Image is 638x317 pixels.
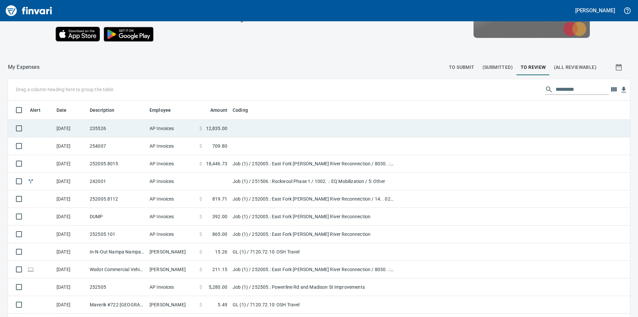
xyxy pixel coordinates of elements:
[230,296,396,314] td: GL (1) / 7120.72.10: OSH Travel
[230,208,396,226] td: Job (1) / 252005.: East Fork [PERSON_NAME] River Reconnection
[147,155,197,173] td: AP Invoices
[8,63,40,71] p: My Expenses
[199,301,202,308] span: $
[212,266,227,273] span: 211.15
[54,261,87,278] td: [DATE]
[199,248,202,255] span: $
[87,173,147,190] td: 242001
[230,173,396,190] td: Job (1) / 251506.: Rockwool Phase 1 / 1002. .: EQ Mobilization / 5: Other
[199,143,202,149] span: $
[147,190,197,208] td: AP Invoices
[54,137,87,155] td: [DATE]
[90,106,115,114] span: Description
[54,296,87,314] td: [DATE]
[619,85,629,95] button: Download Table
[87,296,147,314] td: Maverik #722 [GEOGRAPHIC_DATA] OR
[230,155,396,173] td: Job (1) / 252005.: East Fork [PERSON_NAME] River Reconnection / 8030. .: Haul - Logs / 5: Other
[202,106,227,114] span: Amount
[54,226,87,243] td: [DATE]
[210,106,227,114] span: Amount
[87,137,147,155] td: 254007
[230,190,396,208] td: Job (1) / 252005.: East Fork [PERSON_NAME] River Reconnection / 14. . 02: Estuary Conex and UTV /...
[55,27,100,42] img: Download on the App Store
[199,266,202,273] span: $
[147,226,197,243] td: AP Invoices
[199,213,202,220] span: $
[609,59,630,75] button: Show transactions within a particular date range
[87,155,147,173] td: 252005.8015
[233,106,257,114] span: Coding
[16,86,113,93] p: Drag a column heading here to group the table
[147,261,197,278] td: [PERSON_NAME]
[87,278,147,296] td: 252505
[56,106,75,114] span: Date
[560,18,590,40] img: mastercard.svg
[209,284,227,290] span: 5,280.00
[199,125,202,132] span: $
[521,63,546,72] span: To Review
[87,226,147,243] td: 252505.101
[206,160,227,167] span: 18,446.73
[30,106,49,114] span: Alert
[87,208,147,226] td: DUMP
[87,120,147,137] td: 235526
[199,284,202,290] span: $
[212,231,227,238] span: 865.00
[54,173,87,190] td: [DATE]
[90,106,123,114] span: Description
[54,190,87,208] td: [DATE]
[212,213,227,220] span: 392.00
[218,301,227,308] span: 5.49
[54,208,87,226] td: [DATE]
[147,243,197,261] td: [PERSON_NAME]
[150,106,171,114] span: Employee
[147,296,197,314] td: [PERSON_NAME]
[54,278,87,296] td: [DATE]
[27,179,34,183] span: Split transaction
[215,248,227,255] span: 15.26
[449,63,475,72] span: To Submit
[8,63,40,71] nav: breadcrumb
[54,155,87,173] td: [DATE]
[230,243,396,261] td: GL (1) / 7120.72.10: OSH Travel
[150,106,179,114] span: Employee
[199,231,202,238] span: $
[100,23,157,45] img: Get it on Google Play
[230,226,396,243] td: Job (1) / 252005.: East Fork [PERSON_NAME] River Reconnection
[609,84,619,94] button: Choose columns to display
[147,173,197,190] td: AP Invoices
[54,120,87,137] td: [DATE]
[87,243,147,261] td: In-N-Out Nampa Nampa ID
[212,143,227,149] span: 709.80
[212,196,227,202] span: 819.71
[230,261,396,278] td: Job (1) / 252005.: East Fork [PERSON_NAME] River Reconnection / 8030. .: Haul - Logs / 5: Other
[554,63,596,72] span: (All Reviewable)
[206,125,227,132] span: 12,835.00
[87,261,147,278] td: Wsdot Commercial Vehic Tumwater [GEOGRAPHIC_DATA]
[147,208,197,226] td: AP Invoices
[575,7,615,14] h5: [PERSON_NAME]
[199,196,202,202] span: $
[56,106,67,114] span: Date
[27,267,34,271] span: Online transaction
[147,137,197,155] td: AP Invoices
[233,106,248,114] span: Coding
[87,190,147,208] td: 252005.8112
[482,63,513,72] span: (Submitted)
[199,160,202,167] span: $
[147,120,197,137] td: AP Invoices
[54,243,87,261] td: [DATE]
[230,278,396,296] td: Job (1) / 252505.: Powerline Rd and Madison St Improvements
[147,278,197,296] td: AP Invoices
[574,5,617,16] button: [PERSON_NAME]
[30,106,41,114] span: Alert
[4,3,54,19] img: Finvari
